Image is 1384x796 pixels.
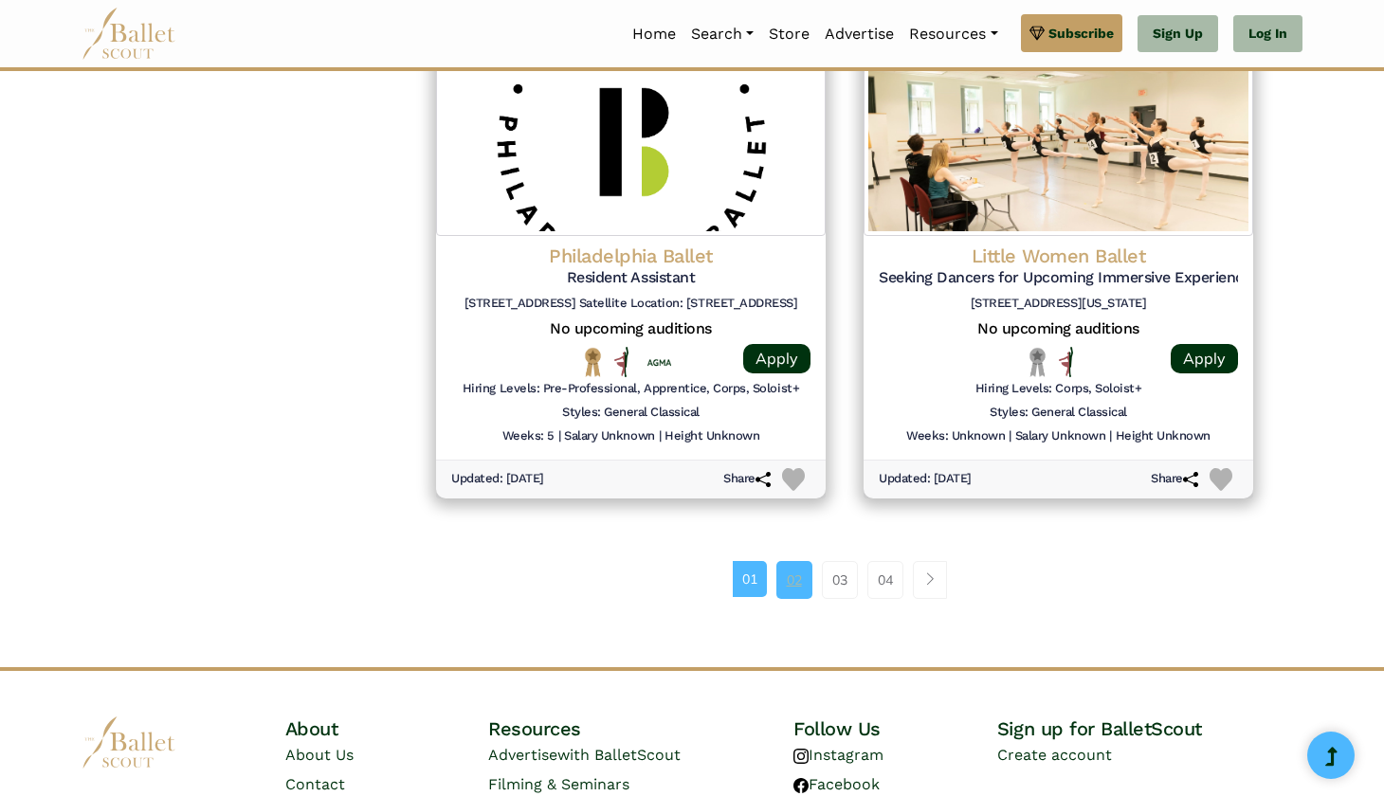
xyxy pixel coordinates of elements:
h5: No upcoming auditions [879,319,1238,339]
a: Advertisewith BalletScout [488,746,681,764]
a: Resources [901,14,1005,54]
img: gem.svg [1029,23,1045,44]
h6: Height Unknown [665,428,759,444]
a: 01 [733,561,767,597]
h6: Salary Unknown [1015,428,1105,444]
img: National [581,347,605,376]
span: with BalletScout [557,746,681,764]
h4: About [285,716,489,741]
h5: No upcoming auditions [451,319,810,339]
h6: | [659,428,662,444]
img: Local [1026,347,1049,376]
a: 04 [867,561,903,599]
h6: Styles: General Classical [562,405,700,421]
a: About Us [285,746,354,764]
h6: Updated: [DATE] [879,471,972,487]
a: Contact [285,775,345,793]
a: Instagram [793,746,883,764]
h6: Styles: General Classical [990,405,1127,421]
a: Search [683,14,761,54]
h4: Little Women Ballet [879,244,1238,268]
h4: Follow Us [793,716,997,741]
a: Log In [1233,15,1302,53]
a: Sign Up [1138,15,1218,53]
img: Union [647,358,671,368]
h6: | [1009,428,1011,444]
a: Home [625,14,683,54]
img: facebook logo [793,778,809,793]
h6: Weeks: Unknown [906,428,1005,444]
a: 03 [822,561,858,599]
h6: Updated: [DATE] [451,471,544,487]
h5: Resident Assistant [451,268,810,288]
span: Subscribe [1048,23,1114,44]
a: 02 [776,561,812,599]
img: Heart [782,468,805,491]
h6: Salary Unknown [564,428,654,444]
a: Facebook [793,775,880,793]
h6: Weeks: 5 [502,428,555,444]
h6: | [1109,428,1112,444]
a: Create account [997,746,1112,764]
h4: Sign up for BalletScout [997,716,1302,741]
h6: [STREET_ADDRESS] Satellite Location: [STREET_ADDRESS] [451,296,810,312]
a: Advertise [817,14,901,54]
h6: Hiring Levels: Corps, Soloist+ [975,381,1142,397]
h6: Hiring Levels: Pre-Professional, Apprentice, Corps, Soloist+ [463,381,799,397]
a: Apply [1171,344,1238,373]
img: logo [82,716,176,769]
a: Store [761,14,817,54]
h6: Height Unknown [1116,428,1211,444]
h6: [STREET_ADDRESS][US_STATE] [879,296,1238,312]
h4: Philadelphia Ballet [451,244,810,268]
h6: Share [723,471,771,487]
img: Heart [1210,468,1232,491]
img: Logo [436,46,826,236]
a: Subscribe [1021,14,1122,52]
h5: Seeking Dancers for Upcoming Immersive Experiences ([DATE]) [879,268,1238,288]
h6: | [558,428,561,444]
h4: Resources [488,716,793,741]
img: All [1059,347,1073,377]
a: Filming & Seminars [488,775,629,793]
h6: Share [1151,471,1198,487]
img: All [614,347,628,377]
a: Apply [743,344,810,373]
img: Logo [864,46,1253,236]
nav: Page navigation example [733,561,957,599]
img: instagram logo [793,749,809,764]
